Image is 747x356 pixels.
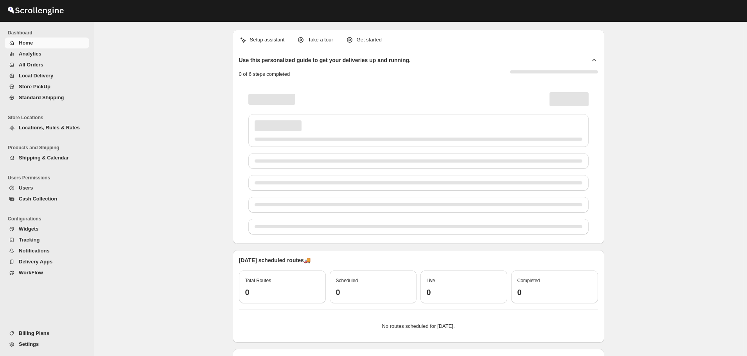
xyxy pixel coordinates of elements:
[5,152,89,163] button: Shipping & Calendar
[19,259,52,265] span: Delivery Apps
[308,36,333,44] p: Take a tour
[8,216,90,222] span: Configurations
[19,73,53,79] span: Local Delivery
[19,341,39,347] span: Settings
[19,62,43,68] span: All Orders
[517,288,592,297] h3: 0
[8,175,90,181] span: Users Permissions
[8,30,90,36] span: Dashboard
[8,114,90,121] span: Store Locations
[19,84,50,89] span: Store PickUp
[19,95,64,100] span: Standard Shipping
[19,237,40,243] span: Tracking
[250,36,285,44] p: Setup assistant
[19,196,57,202] span: Cash Collection
[19,226,38,232] span: Widgets
[245,322,592,330] p: No routes scheduled for [DATE].
[19,125,80,131] span: Locations, Rules & Rates
[5,59,89,70] button: All Orders
[5,38,89,48] button: Home
[19,51,41,57] span: Analytics
[427,278,435,283] span: Live
[8,145,90,151] span: Products and Shipping
[19,155,69,161] span: Shipping & Calendar
[239,84,598,238] div: Page loading
[5,234,89,245] button: Tracking
[517,278,540,283] span: Completed
[5,267,89,278] button: WorkFlow
[336,278,358,283] span: Scheduled
[357,36,382,44] p: Get started
[19,185,33,191] span: Users
[5,328,89,339] button: Billing Plans
[5,48,89,59] button: Analytics
[5,339,89,350] button: Settings
[19,248,50,254] span: Notifications
[5,122,89,133] button: Locations, Rules & Rates
[19,40,33,46] span: Home
[5,224,89,234] button: Widgets
[239,256,598,264] p: [DATE] scheduled routes 🚚
[245,288,320,297] h3: 0
[239,56,411,64] h2: Use this personalized guide to get your deliveries up and running.
[336,288,410,297] h3: 0
[5,256,89,267] button: Delivery Apps
[5,182,89,193] button: Users
[245,278,271,283] span: Total Routes
[5,193,89,204] button: Cash Collection
[427,288,501,297] h3: 0
[19,270,43,275] span: WorkFlow
[239,70,290,78] p: 0 of 6 steps completed
[5,245,89,256] button: Notifications
[19,330,49,336] span: Billing Plans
